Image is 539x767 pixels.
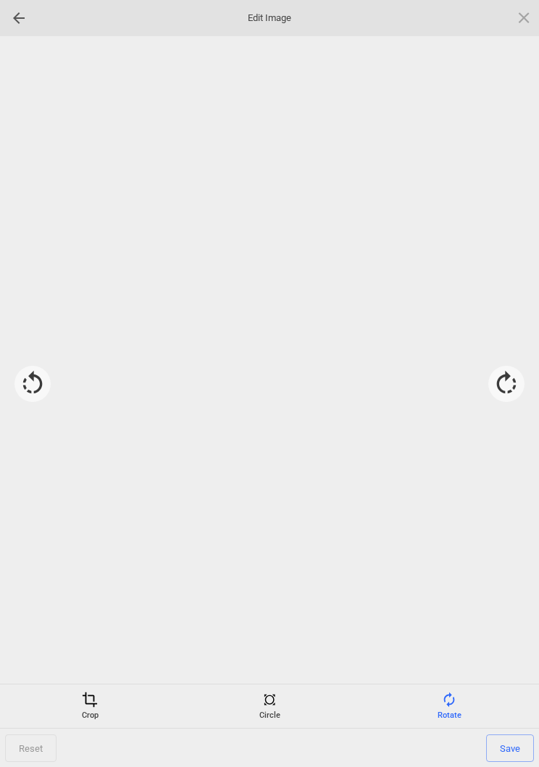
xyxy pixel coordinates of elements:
[4,692,176,721] div: Crop
[7,7,30,30] div: Go back
[486,734,534,762] span: Save
[488,366,525,402] div: Rotate 90°
[183,692,356,721] div: Circle
[363,692,535,721] div: Rotate
[516,9,532,25] span: Click here or hit ESC to close picker
[14,366,51,402] div: Rotate -90°
[197,12,342,25] span: Edit Image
